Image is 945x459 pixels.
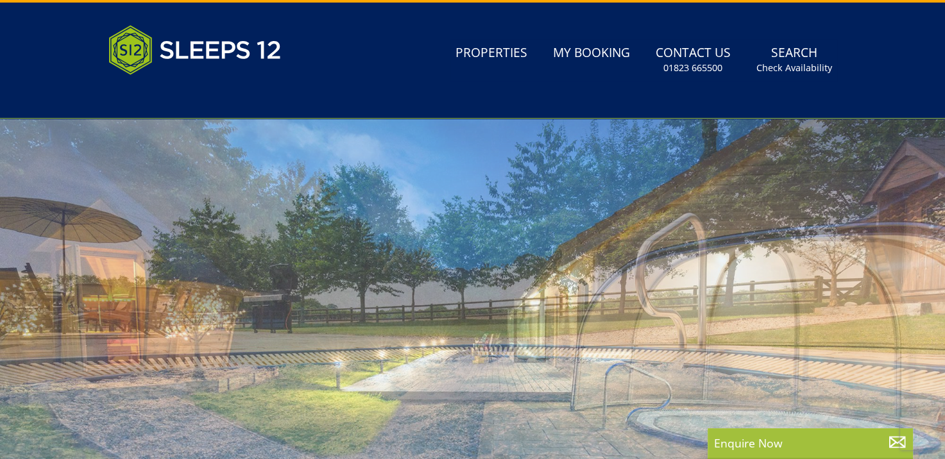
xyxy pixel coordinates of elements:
a: My Booking [548,39,635,68]
iframe: Customer reviews powered by Trustpilot [102,90,237,101]
p: Enquire Now [714,435,907,451]
small: 01823 665500 [663,62,722,74]
a: Contact Us01823 665500 [651,39,736,81]
a: Properties [450,39,532,68]
small: Check Availability [756,62,832,74]
img: Sleeps 12 [108,18,282,82]
a: SearchCheck Availability [751,39,837,81]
